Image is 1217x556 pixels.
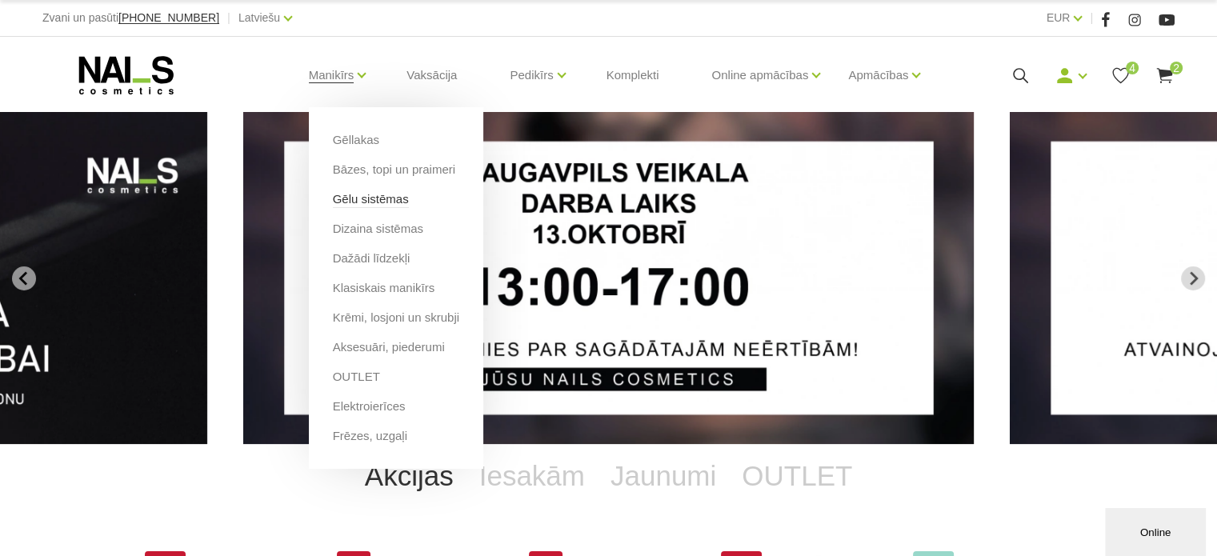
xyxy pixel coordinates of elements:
[333,279,435,297] a: Klasiskais manikīrs
[333,368,380,386] a: OUTLET
[466,444,598,508] a: Iesakām
[729,444,865,508] a: OUTLET
[394,37,470,114] a: Vaksācija
[333,398,406,415] a: Elektroierīces
[1181,266,1205,290] button: Next slide
[1090,8,1093,28] span: |
[118,12,219,24] a: [PHONE_NUMBER]
[227,8,230,28] span: |
[1170,62,1183,74] span: 2
[1047,8,1071,27] a: EUR
[243,112,974,444] li: 1 of 13
[333,131,379,149] a: Gēllakas
[848,43,908,107] a: Apmācības
[711,43,808,107] a: Online apmācības
[333,190,409,208] a: Gēlu sistēmas
[238,8,280,27] a: Latviešu
[333,220,423,238] a: Dizaina sistēmas
[594,37,672,114] a: Komplekti
[118,11,219,24] span: [PHONE_NUMBER]
[352,444,466,508] a: Akcijas
[12,266,36,290] button: Go to last slide
[42,8,219,28] div: Zvani un pasūti
[598,444,729,508] a: Jaunumi
[309,43,354,107] a: Manikīrs
[333,161,455,178] a: Bāzes, topi un praimeri
[333,338,445,356] a: Aksesuāri, piederumi
[1111,66,1131,86] a: 4
[1105,505,1209,556] iframe: chat widget
[1126,62,1139,74] span: 4
[333,309,459,326] a: Krēmi, losjoni un skrubji
[1155,66,1175,86] a: 2
[333,427,407,445] a: Frēzes, uzgaļi
[510,43,553,107] a: Pedikīrs
[333,250,410,267] a: Dažādi līdzekļi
